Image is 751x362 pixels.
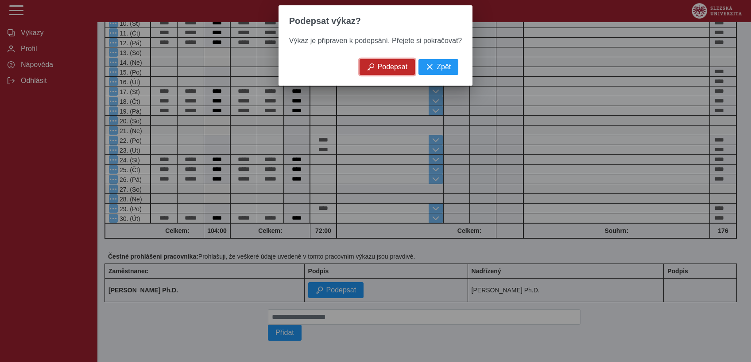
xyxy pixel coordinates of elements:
[289,16,361,26] span: Podepsat výkaz?
[378,63,408,71] span: Podepsat
[360,59,415,75] button: Podepsat
[418,59,458,75] button: Zpět
[289,37,462,44] span: Výkaz je připraven k podepsání. Přejete si pokračovat?
[437,63,451,71] span: Zpět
